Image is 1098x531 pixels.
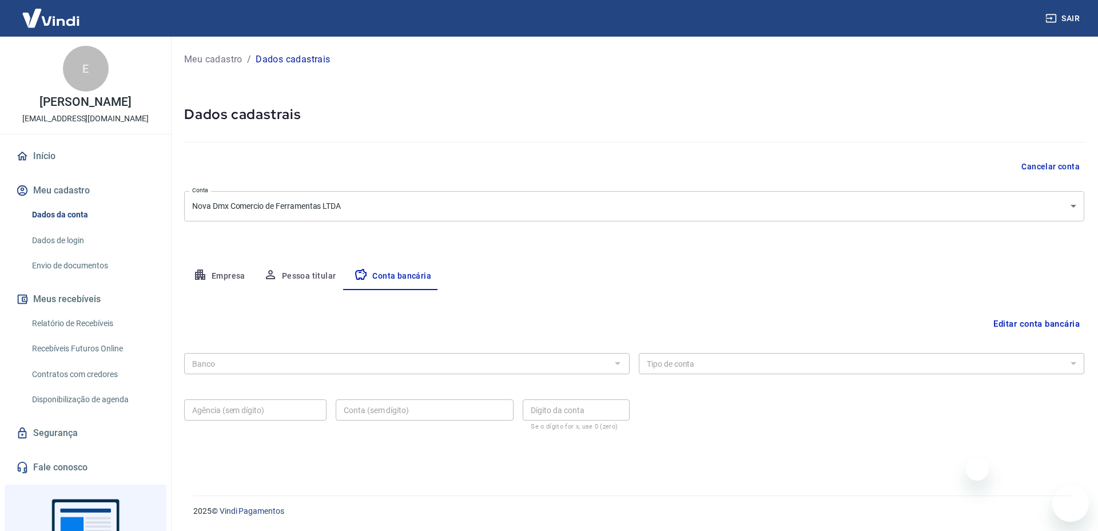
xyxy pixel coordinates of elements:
label: Conta [192,186,208,195]
button: Meu cadastro [14,178,157,203]
iframe: Fechar mensagem [966,458,989,481]
a: Recebíveis Futuros Online [27,337,157,360]
p: Dados cadastrais [256,53,330,66]
button: Conta bancária [345,263,440,290]
a: Relatório de Recebíveis [27,312,157,335]
a: Dados da conta [27,203,157,227]
a: Dados de login [27,229,157,252]
h5: Dados cadastrais [184,105,1084,124]
div: Nova Dmx Comercio de Ferramentas LTDA [184,191,1084,221]
p: [PERSON_NAME] [39,96,131,108]
button: Meus recebíveis [14,287,157,312]
a: Envio de documentos [27,254,157,278]
button: Pessoa titular [254,263,345,290]
div: E [63,46,109,92]
p: / [247,53,251,66]
button: Empresa [184,263,254,290]
a: Segurança [14,421,157,446]
a: Disponibilização de agenda [27,388,157,411]
a: Fale conosco [14,455,157,480]
button: Cancelar conta [1017,156,1084,177]
a: Vindi Pagamentos [220,506,284,516]
img: Vindi [14,1,88,35]
iframe: Botão para abrir a janela de mensagens [1052,485,1089,522]
button: Editar conta bancária [989,313,1084,335]
p: 2025 © [193,505,1071,517]
button: Sair [1043,8,1084,29]
a: Meu cadastro [184,53,242,66]
a: Início [14,144,157,169]
p: [EMAIL_ADDRESS][DOMAIN_NAME] [22,113,149,125]
p: Se o dígito for x, use 0 (zero) [531,423,622,430]
a: Contratos com credores [27,363,157,386]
